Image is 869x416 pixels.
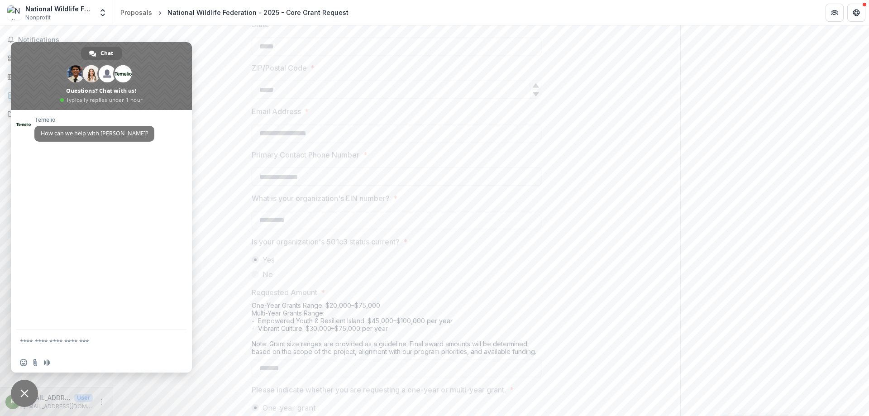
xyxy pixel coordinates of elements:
[20,359,27,366] span: Insert an emoji
[252,236,400,247] p: Is your organization's 501c3 status current?
[7,5,22,20] img: National Wildlife Federation
[4,69,109,84] a: Tasks
[263,269,273,280] span: No
[96,397,107,407] button: More
[4,33,109,47] button: Notifications
[263,402,315,413] span: One-year grant
[117,6,156,19] a: Proposals
[11,399,14,405] div: bertrandd@nwf.org
[24,402,93,411] p: [EMAIL_ADDRESS][DOMAIN_NAME]
[96,4,109,22] button: Open entity switcher
[263,254,275,265] span: Yes
[252,106,301,117] p: Email Address
[20,338,163,346] textarea: Compose your message...
[4,106,109,121] a: Documents
[41,129,148,137] span: How can we help with [PERSON_NAME]?
[74,394,93,402] p: User
[25,14,51,22] span: Nonprofit
[24,393,71,402] p: [EMAIL_ADDRESS][DOMAIN_NAME]
[252,62,307,73] p: ZIP/Postal Code
[847,4,865,22] button: Get Help
[11,380,38,407] div: Close chat
[252,193,390,204] p: What is your organization's EIN number?
[18,36,105,44] span: Notifications
[167,8,349,17] div: National Wildlife Federation - 2025 - Core Grant Request
[32,359,39,366] span: Send a file
[4,88,109,103] a: Proposals
[81,47,122,60] div: Chat
[25,4,93,14] div: National Wildlife Federation
[34,117,154,123] span: Temelio
[4,51,109,66] a: Dashboard
[117,6,352,19] nav: breadcrumb
[252,384,506,395] p: Please indicate whether you are requesting a one-year or multi-year grant.
[252,149,359,160] p: Primary Contact Phone Number
[252,287,317,298] p: Requested Amount
[43,359,51,366] span: Audio message
[826,4,844,22] button: Partners
[100,47,113,60] span: Chat
[120,8,152,17] div: Proposals
[252,301,541,359] div: One-Year Grants Range: $20,000–$75,000 Multi-Year Grants Range: - Empowered Youth & Resilient Isl...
